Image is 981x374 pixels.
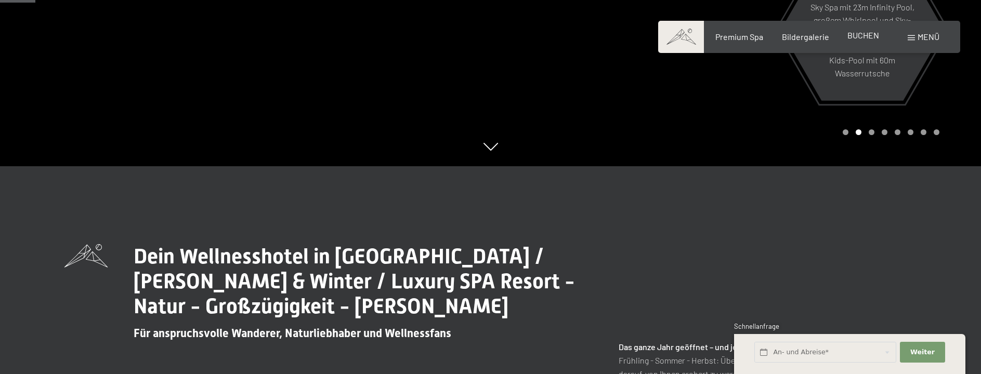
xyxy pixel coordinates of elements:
[869,129,874,135] div: Carousel Page 3
[856,129,861,135] div: Carousel Page 2 (Current Slide)
[843,129,848,135] div: Carousel Page 1
[619,342,830,352] strong: Das ganze Jahr geöffnet – und jeden Moment ein Erlebnis!
[908,129,913,135] div: Carousel Page 6
[134,244,575,318] span: Dein Wellnesshotel in [GEOGRAPHIC_DATA] / [PERSON_NAME] & Winter / Luxury SPA Resort - Natur - Gr...
[882,129,887,135] div: Carousel Page 4
[934,129,939,135] div: Carousel Page 8
[134,327,451,340] span: Für anspruchsvolle Wanderer, Naturliebhaber und Wellnessfans
[839,129,939,135] div: Carousel Pagination
[895,129,900,135] div: Carousel Page 5
[910,348,935,357] span: Weiter
[782,32,829,42] a: Bildergalerie
[734,322,779,330] span: Schnellanfrage
[900,342,945,363] button: Weiter
[847,30,879,40] a: BUCHEN
[918,32,939,42] span: Menü
[921,129,926,135] div: Carousel Page 7
[715,32,763,42] a: Premium Spa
